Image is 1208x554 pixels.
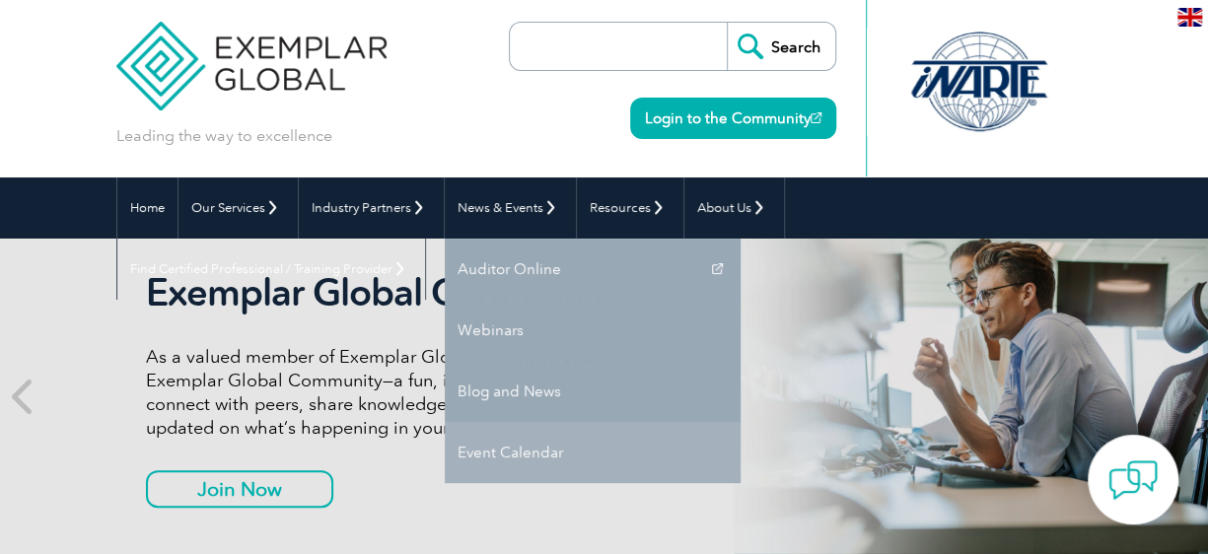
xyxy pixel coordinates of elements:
img: open_square.png [811,112,821,123]
img: en [1177,8,1202,27]
a: Industry Partners [299,177,444,239]
a: Auditor Online [445,239,741,300]
a: Home [117,177,178,239]
a: News & Events [445,177,576,239]
input: Search [727,23,835,70]
img: contact-chat.png [1108,455,1158,505]
a: About Us [684,177,784,239]
a: Join Now [146,470,333,508]
a: Blog and News [445,361,741,422]
a: Event Calendar [445,422,741,483]
a: Our Services [178,177,298,239]
a: Find Certified Professional / Training Provider [117,239,425,300]
a: Resources [577,177,683,239]
p: As a valued member of Exemplar Global, we invite you to join the Exemplar Global Community—a fun,... [146,345,751,440]
a: Webinars [445,300,741,361]
a: Login to the Community [630,98,836,139]
p: Leading the way to excellence [116,125,332,147]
